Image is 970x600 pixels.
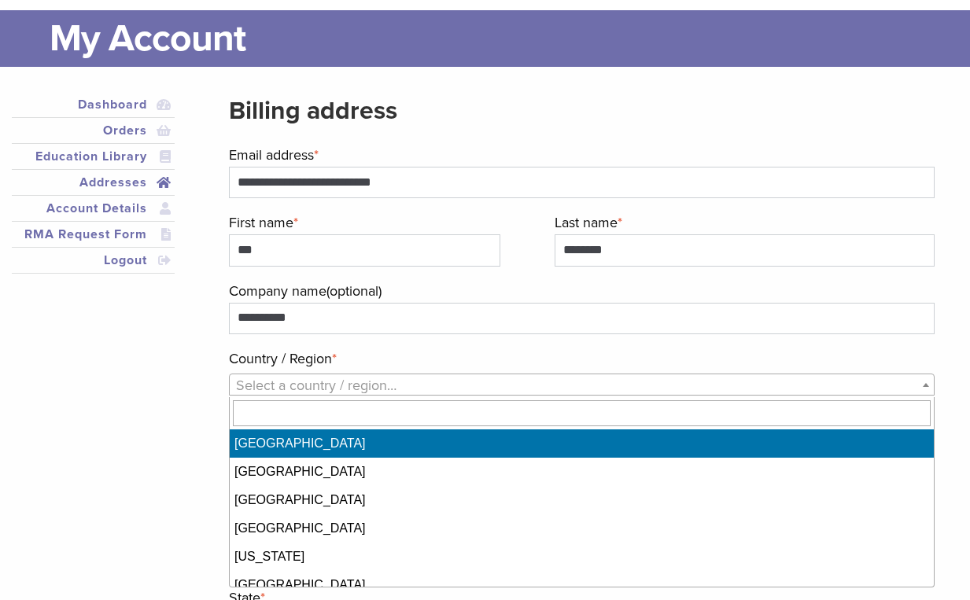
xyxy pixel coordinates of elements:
a: RMA Request Form [15,225,172,244]
li: [GEOGRAPHIC_DATA] [230,514,934,543]
label: Company name [229,279,935,303]
a: Addresses [15,173,172,192]
li: [GEOGRAPHIC_DATA] [230,486,934,514]
li: [GEOGRAPHIC_DATA] [230,571,934,599]
a: Dashboard [15,95,172,114]
a: Education Library [15,147,172,166]
a: Orders [15,121,172,140]
label: Last name [555,211,935,234]
li: [US_STATE] [230,543,934,571]
li: [GEOGRAPHIC_DATA] [230,458,934,486]
span: Select a country / region… [236,377,396,394]
label: Country / Region [229,347,935,370]
span: Country / Region [229,374,935,396]
label: Email address [229,143,935,167]
h1: My Account [50,10,958,67]
span: (optional) [326,282,382,300]
li: [GEOGRAPHIC_DATA] [230,429,934,458]
nav: Account pages [12,92,175,293]
a: Account Details [15,199,172,218]
label: First name [229,211,500,234]
a: Logout [15,251,172,270]
h2: Billing address [229,92,935,130]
